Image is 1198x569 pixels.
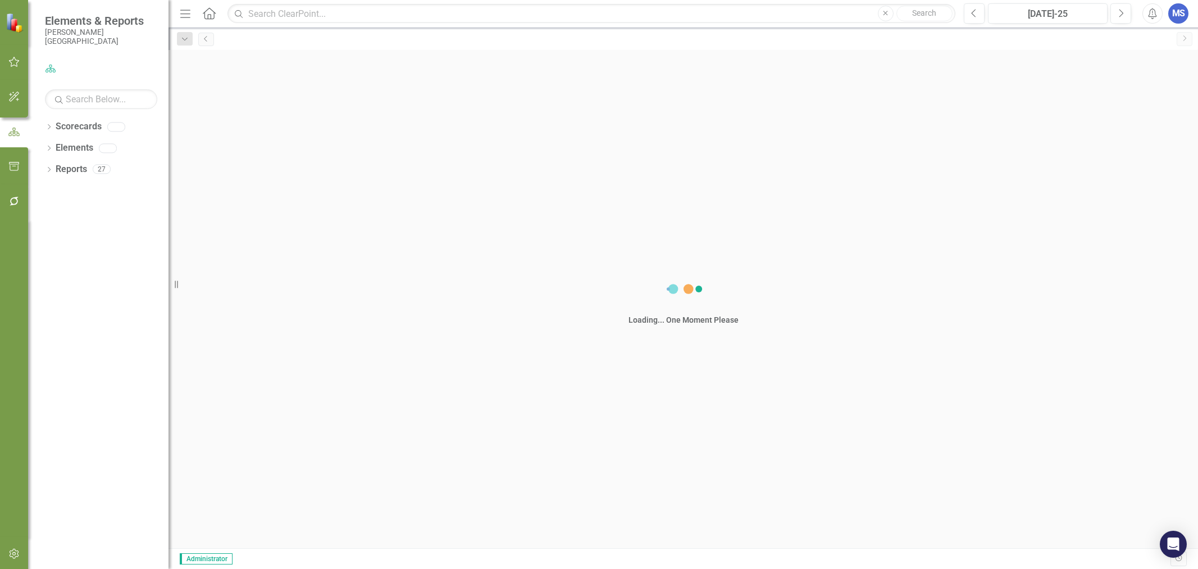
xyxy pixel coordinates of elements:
[992,7,1104,21] div: [DATE]-25
[180,553,233,565] span: Administrator
[56,120,102,133] a: Scorecards
[45,28,157,46] small: [PERSON_NAME][GEOGRAPHIC_DATA]
[227,4,955,24] input: Search ClearPoint...
[45,89,157,109] input: Search Below...
[56,163,87,176] a: Reports
[93,165,111,174] div: 27
[988,3,1108,24] button: [DATE]-25
[6,12,26,33] img: ClearPoint Strategy
[1160,531,1187,558] div: Open Intercom Messenger
[1168,3,1188,24] button: MS
[45,14,157,28] span: Elements & Reports
[628,314,739,326] div: Loading... One Moment Please
[912,8,936,17] span: Search
[896,6,953,21] button: Search
[56,142,93,155] a: Elements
